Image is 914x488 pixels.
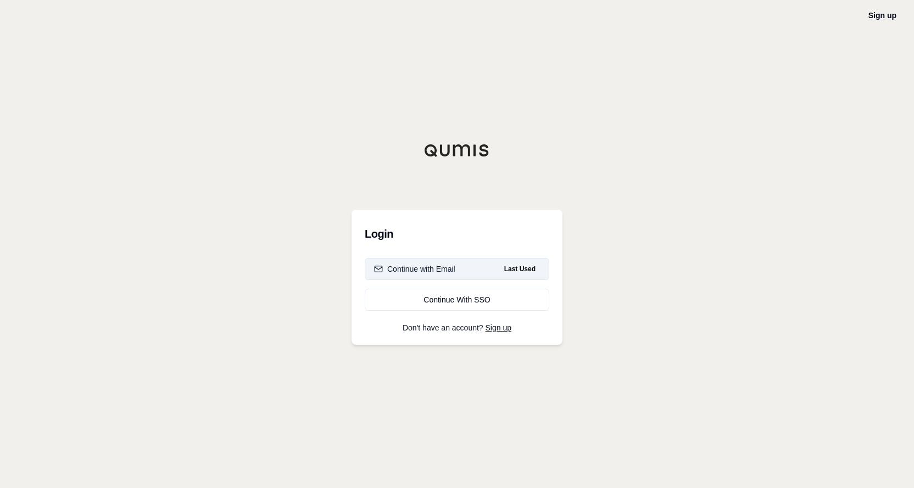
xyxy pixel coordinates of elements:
[424,144,490,157] img: Qumis
[868,11,896,20] a: Sign up
[500,262,540,276] span: Last Used
[374,263,455,274] div: Continue with Email
[365,324,549,332] p: Don't have an account?
[365,223,549,245] h3: Login
[365,289,549,311] a: Continue With SSO
[486,323,511,332] a: Sign up
[374,294,540,305] div: Continue With SSO
[365,258,549,280] button: Continue with EmailLast Used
